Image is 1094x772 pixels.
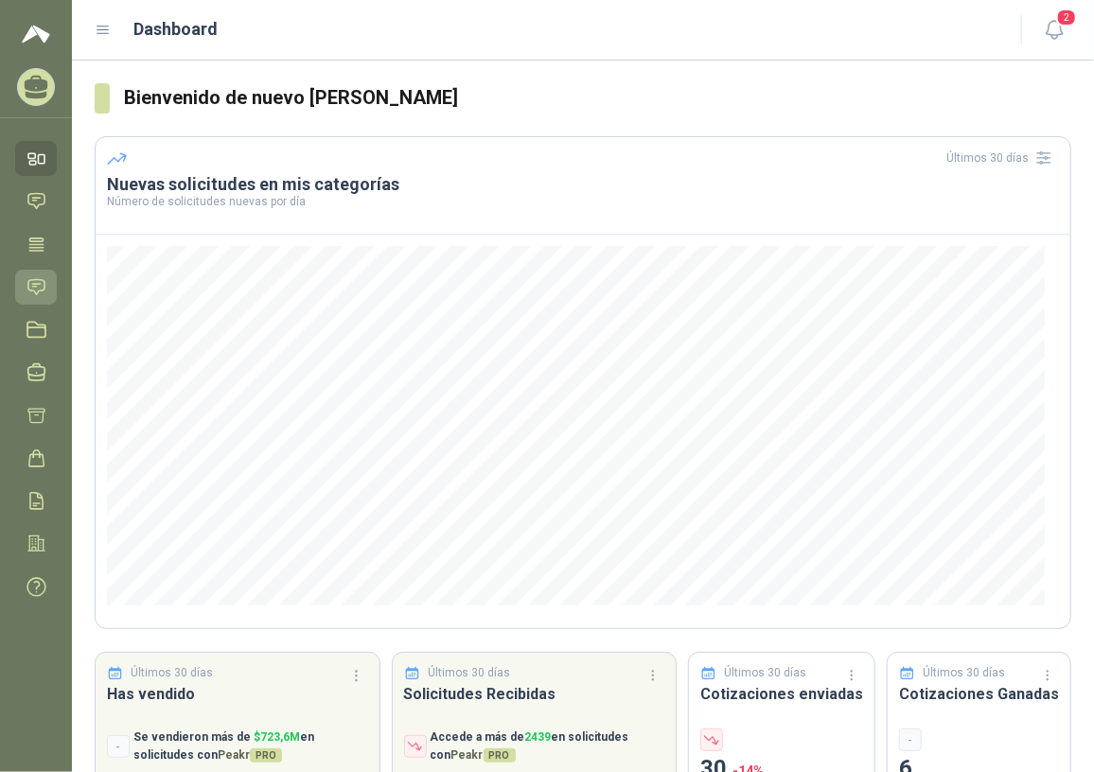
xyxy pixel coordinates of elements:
h3: Has vendido [107,682,368,706]
h3: Solicitudes Recibidas [404,682,665,706]
p: Accede a más de en solicitudes con [431,728,665,764]
span: 2439 [525,730,552,744]
img: Logo peakr [22,23,50,45]
span: PRO [484,748,516,763]
h3: Nuevas solicitudes en mis categorías [107,173,1059,196]
span: Peakr [451,748,516,762]
h3: Cotizaciones enviadas [700,682,863,706]
p: Últimos 30 días [428,664,510,682]
span: Peakr [218,748,282,762]
p: Número de solicitudes nuevas por día [107,196,1059,207]
button: 2 [1037,13,1071,47]
span: 2 [1056,9,1077,26]
p: Últimos 30 días [725,664,807,682]
h3: Cotizaciones Ganadas [899,682,1059,706]
p: Se vendieron más de en solicitudes con [133,728,368,764]
div: Últimos 30 días [946,143,1059,173]
div: - [899,728,922,751]
div: - [107,735,130,758]
p: Últimos 30 días [924,664,1006,682]
span: $ 723,6M [254,730,300,744]
h3: Bienvenido de nuevo [PERSON_NAME] [125,83,1071,113]
h1: Dashboard [134,16,219,43]
span: PRO [250,748,282,763]
p: Últimos 30 días [132,664,214,682]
